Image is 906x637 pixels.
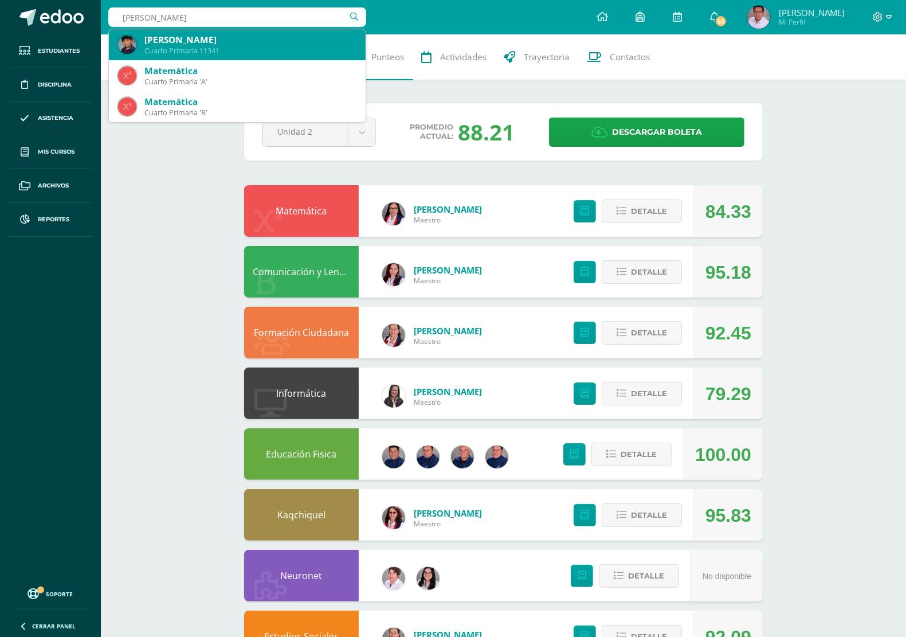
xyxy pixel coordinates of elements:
[602,382,682,405] button: Detalle
[9,102,92,136] a: Asistencia
[703,572,751,581] span: No disponible
[38,114,73,123] span: Asistencia
[631,383,667,404] span: Detalle
[496,34,579,80] a: Trayectoria
[9,203,92,237] a: Reportes
[413,34,496,80] a: Actividades
[9,68,92,102] a: Disciplina
[144,34,356,46] div: [PERSON_NAME]
[382,506,405,529] img: c566d585d09da5d42f3b66dabcea1714.png
[579,34,659,80] a: Contactos
[414,519,482,529] span: Maestro
[382,385,405,408] img: 06f2a02a3e8cd598d980aa32fa6de0d8.png
[612,118,702,146] span: Descargar boleta
[14,585,87,601] a: Soporte
[414,507,482,519] a: [PERSON_NAME]
[9,135,92,169] a: Mis cursos
[38,181,69,190] span: Archivos
[414,325,482,337] a: [PERSON_NAME]
[342,34,413,80] a: Punteos
[108,7,366,27] input: Busca un usuario...
[144,65,356,77] div: Matemática
[441,51,487,63] span: Actividades
[38,46,80,56] span: Estudiantes
[382,263,405,286] img: df939a46c583c422a194ea10106e58b9.png
[372,51,405,63] span: Punteos
[417,567,440,590] img: 6e979456a3c56f418277038f982a7d62.png
[414,276,482,286] span: Maestro
[118,36,136,54] img: 615b005c15783db1f3eb9392994fc702.png
[244,307,359,358] div: Formación Ciudadana
[705,368,751,420] div: 79.29
[524,51,570,63] span: Trayectoria
[32,622,76,630] span: Cerrar panel
[382,445,405,468] img: 4006fe33169205415d824d67e5edd571.png
[244,246,359,298] div: Comunicación y Lenguaje
[549,118,744,147] a: Descargar boleta
[244,489,359,541] div: Kaqchiquel
[628,565,664,587] span: Detalle
[451,445,474,468] img: 5e561b1b4745f30dac10328f2370a0d4.png
[144,46,356,56] div: Cuarto Primaria 11341
[695,429,751,480] div: 100.00
[715,15,727,28] span: 53
[144,77,356,87] div: Cuarto Primaria 'A'
[244,185,359,237] div: Matemática
[144,96,356,108] div: Matemática
[382,202,405,225] img: ef353081b966db44c16f5b0b40b680c1.png
[244,428,359,480] div: Educación Fisica
[602,503,682,527] button: Detalle
[414,386,482,397] a: [PERSON_NAME]
[602,260,682,284] button: Detalle
[705,490,751,541] div: 95.83
[631,201,667,222] span: Detalle
[602,321,682,345] button: Detalle
[779,7,845,18] span: [PERSON_NAME]
[621,444,657,465] span: Detalle
[244,550,359,601] div: Neuronet
[38,80,72,89] span: Disciplina
[414,215,482,225] span: Maestro
[414,264,482,276] a: [PERSON_NAME]
[414,204,482,215] a: [PERSON_NAME]
[705,247,751,298] div: 95.18
[9,34,92,68] a: Estudiantes
[591,443,672,466] button: Detalle
[244,368,359,419] div: Informática
[779,17,845,27] span: Mi Perfil
[610,51,650,63] span: Contactos
[631,505,667,526] span: Detalle
[38,147,74,157] span: Mis cursos
[414,337,482,346] span: Maestro
[631,261,667,283] span: Detalle
[382,567,405,590] img: 63da6ef40cb9590bc4451d7cbee689cd.png
[144,108,356,118] div: Cuarto Primaria 'B'
[382,324,405,347] img: 20a437314bcbc0e2530bde3bd763025c.png
[417,445,440,468] img: 1c38046ccfa38abdac5b3f2345700fb5.png
[631,322,667,343] span: Detalle
[38,215,69,224] span: Reportes
[263,118,375,146] a: Unidad 2
[458,117,515,147] div: 88.21
[414,397,482,407] span: Maestro
[485,445,508,468] img: 9ecbe07bdee1ad8edd933d8244312c74.png
[46,590,73,598] span: Soporte
[705,307,751,359] div: 92.45
[277,118,334,145] span: Unidad 2
[9,169,92,203] a: Archivos
[599,564,679,588] button: Detalle
[705,186,751,237] div: 84.33
[602,200,682,223] button: Detalle
[747,6,770,29] img: 9521831b7eb62fd0ab6b39a80c4a7782.png
[410,123,454,141] span: Promedio actual:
